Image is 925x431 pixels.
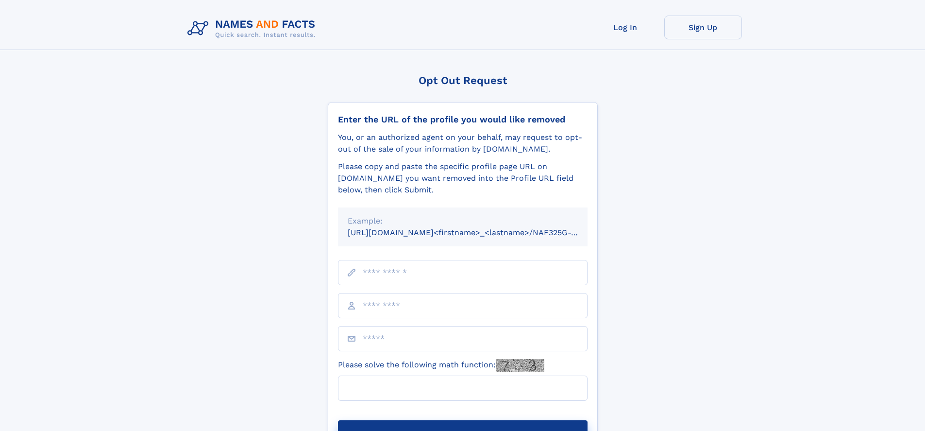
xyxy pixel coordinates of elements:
[338,359,544,372] label: Please solve the following math function:
[664,16,742,39] a: Sign Up
[338,161,588,196] div: Please copy and paste the specific profile page URL on [DOMAIN_NAME] you want removed into the Pr...
[328,74,598,86] div: Opt Out Request
[338,132,588,155] div: You, or an authorized agent on your behalf, may request to opt-out of the sale of your informatio...
[348,228,606,237] small: [URL][DOMAIN_NAME]<firstname>_<lastname>/NAF325G-xxxxxxxx
[338,114,588,125] div: Enter the URL of the profile you would like removed
[587,16,664,39] a: Log In
[348,215,578,227] div: Example:
[184,16,323,42] img: Logo Names and Facts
